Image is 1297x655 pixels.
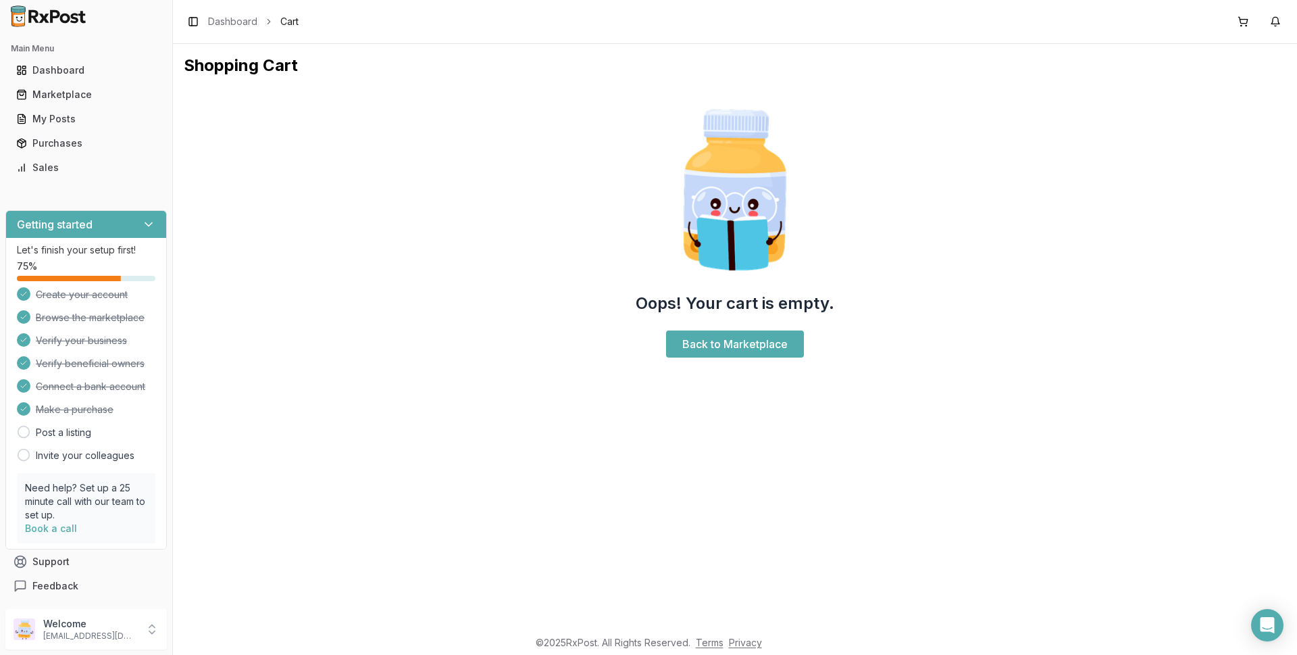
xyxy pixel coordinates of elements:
[11,82,161,107] a: Marketplace
[280,15,299,28] span: Cart
[32,579,78,593] span: Feedback
[208,15,257,28] a: Dashboard
[17,216,93,233] h3: Getting started
[14,618,35,640] img: User avatar
[636,293,834,314] h2: Oops! Your cart is empty.
[36,426,91,439] a: Post a listing
[25,523,77,534] a: Book a call
[11,58,161,82] a: Dashboard
[5,132,167,154] button: Purchases
[11,107,161,131] a: My Posts
[25,481,147,522] p: Need help? Set up a 25 minute call with our team to set up.
[5,84,167,105] button: Marketplace
[5,59,167,81] button: Dashboard
[36,380,145,393] span: Connect a bank account
[36,311,145,324] span: Browse the marketplace
[16,137,156,150] div: Purchases
[16,112,156,126] div: My Posts
[5,108,167,130] button: My Posts
[648,103,821,276] img: Smart Pill Bottle
[36,449,134,462] a: Invite your colleagues
[729,637,762,648] a: Privacy
[17,260,37,273] span: 75 %
[5,574,167,598] button: Feedback
[16,161,156,174] div: Sales
[11,43,161,54] h2: Main Menu
[1251,609,1283,641] div: Open Intercom Messenger
[208,15,299,28] nav: breadcrumb
[16,88,156,101] div: Marketplace
[184,55,1286,76] h1: Shopping Cart
[11,155,161,180] a: Sales
[696,637,723,648] a: Terms
[5,157,167,178] button: Sales
[16,64,156,77] div: Dashboard
[11,131,161,155] a: Purchases
[36,403,113,416] span: Make a purchase
[36,357,145,370] span: Verify beneficial owners
[36,288,128,301] span: Create your account
[43,631,137,641] p: [EMAIL_ADDRESS][DOMAIN_NAME]
[17,243,155,257] p: Let's finish your setup first!
[666,331,804,358] a: Back to Marketplace
[5,550,167,574] button: Support
[43,617,137,631] p: Welcome
[36,334,127,347] span: Verify your business
[5,5,92,27] img: RxPost Logo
